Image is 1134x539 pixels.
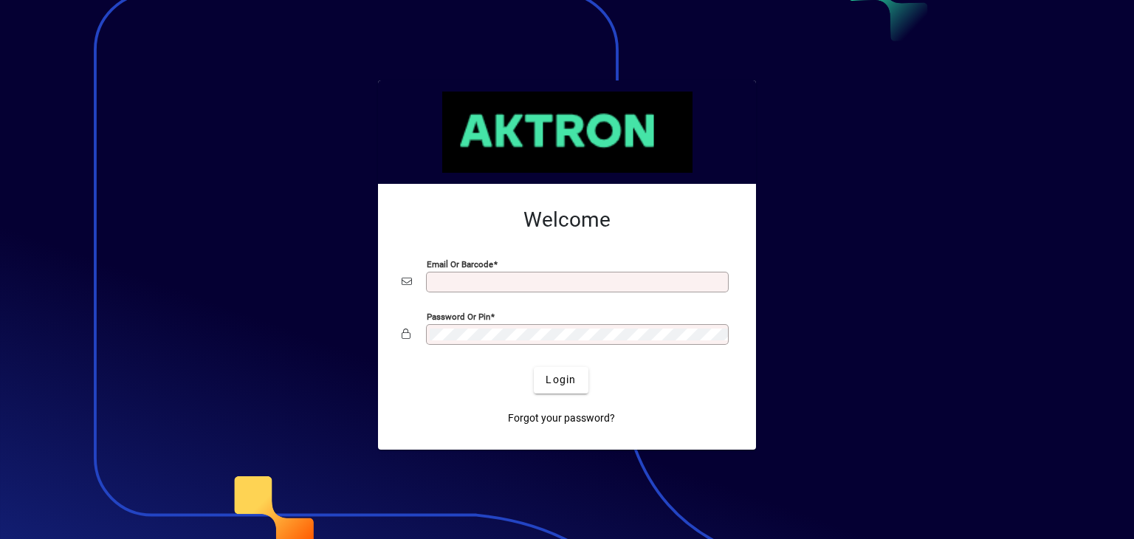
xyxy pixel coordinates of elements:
[427,258,493,269] mat-label: Email or Barcode
[508,411,615,426] span: Forgot your password?
[402,207,732,233] h2: Welcome
[546,372,576,388] span: Login
[502,405,621,432] a: Forgot your password?
[427,311,490,321] mat-label: Password or Pin
[534,367,588,394] button: Login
